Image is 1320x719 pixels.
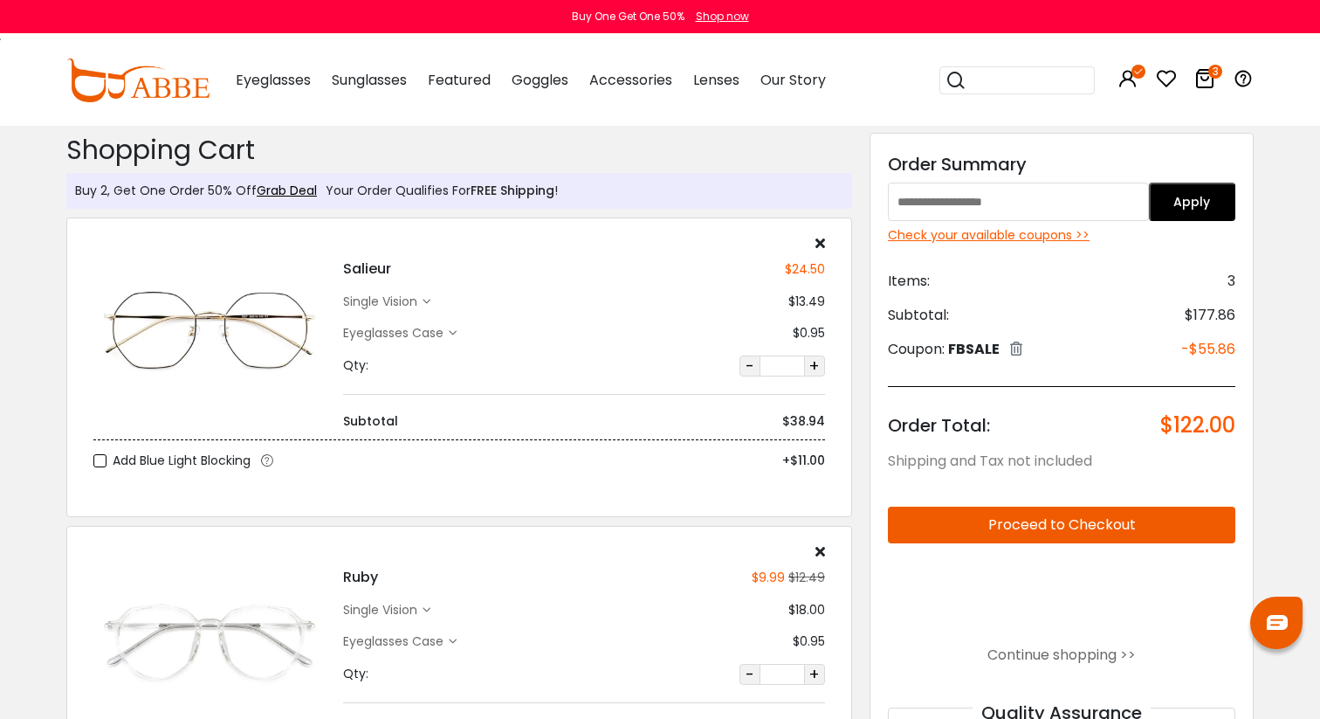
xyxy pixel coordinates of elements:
div: Qty: [343,356,368,375]
span: Featured [428,70,491,90]
h2: Shopping Cart [66,135,852,166]
img: Salieur [93,275,326,391]
span: $177.86 [1185,305,1235,326]
div: Eyeglasses Case [343,633,449,651]
div: $24.50 [785,260,825,279]
div: single vision [343,293,423,311]
button: + [804,356,825,377]
span: Goggles [512,70,568,90]
div: Order Summary [888,151,1235,177]
span: Lenses [693,70,739,90]
div: $38.94 [782,412,825,431]
div: $13.49 [788,293,825,311]
button: - [739,356,760,377]
span: $122.00 [1160,413,1235,438]
span: FBSALE [948,339,1000,359]
div: Check your available coupons >> [888,226,1235,245]
div: $12.49 [785,569,825,587]
span: Add Blue Light Blocking [113,450,251,472]
div: $0.95 [793,633,825,651]
div: Buy One Get One 50% [572,9,684,24]
a: Grab Deal [257,182,317,199]
a: Shop now [687,9,749,24]
span: -$55.86 [1181,339,1235,360]
span: Subtotal: [888,305,949,326]
span: 3 [1227,271,1235,292]
i: 3 [1208,65,1222,79]
button: + [804,664,825,685]
div: Shipping and Tax not included [888,451,1235,472]
span: Eyeglasses [236,70,311,90]
a: Continue shopping >> [987,645,1136,665]
div: Buy 2, Get One Order 50% Off [75,182,317,200]
span: FREE Shipping [471,182,554,199]
div: Coupon: [888,339,1022,360]
div: Qty: [343,665,368,683]
div: $9.99 [752,569,785,587]
img: chat [1267,615,1288,630]
span: Items: [888,271,930,292]
h4: Salieur [343,259,391,280]
button: Proceed to Checkout [888,507,1235,543]
span: +$11.00 [782,452,825,469]
div: Eyeglasses Case [343,324,449,342]
span: Our Story [760,70,826,90]
iframe: PayPal [888,557,1235,630]
span: Sunglasses [332,70,407,90]
a: 3 [1194,72,1215,92]
h4: Ruby [343,567,378,588]
button: - [739,664,760,685]
div: single vision [343,601,423,619]
div: Your Order Qualifies For ! [317,182,558,200]
span: Accessories [589,70,672,90]
button: Apply [1149,183,1236,221]
div: Subtotal [343,412,398,431]
div: $0.95 [793,324,825,342]
div: $18.00 [788,601,825,619]
img: abbeglasses.com [66,59,210,102]
img: Ruby [93,584,326,700]
div: Shop now [696,9,749,24]
span: Order Total: [888,413,990,438]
